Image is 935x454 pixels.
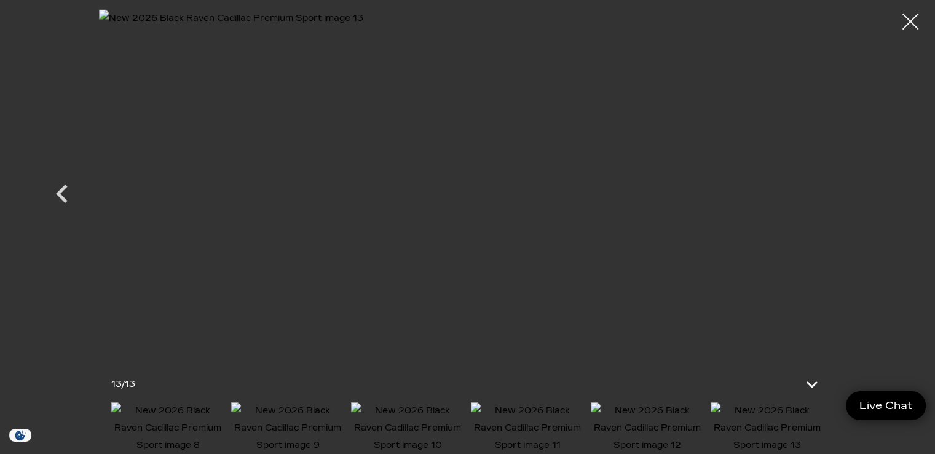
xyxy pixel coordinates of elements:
img: New 2026 Black Raven Cadillac Premium Sport image 8 [111,402,225,454]
img: New 2026 Black Raven Cadillac Premium Sport image 10 [351,402,465,454]
img: New 2026 Black Raven Cadillac Premium Sport image 11 [471,402,585,454]
span: Live Chat [853,399,918,413]
img: New 2026 Black Raven Cadillac Premium Sport image 13 [99,9,837,356]
img: New 2026 Black Raven Cadillac Premium Sport image 12 [591,402,704,454]
div: / [111,376,135,393]
span: 13 [125,379,135,389]
section: Click to Open Cookie Consent Modal [6,429,34,442]
img: Opt-Out Icon [6,429,34,442]
a: Live Chat [846,391,926,420]
div: Previous [44,169,81,225]
img: New 2026 Black Raven Cadillac Premium Sport image 13 [711,402,824,454]
img: New 2026 Black Raven Cadillac Premium Sport image 9 [231,402,345,454]
span: 13 [111,379,121,389]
